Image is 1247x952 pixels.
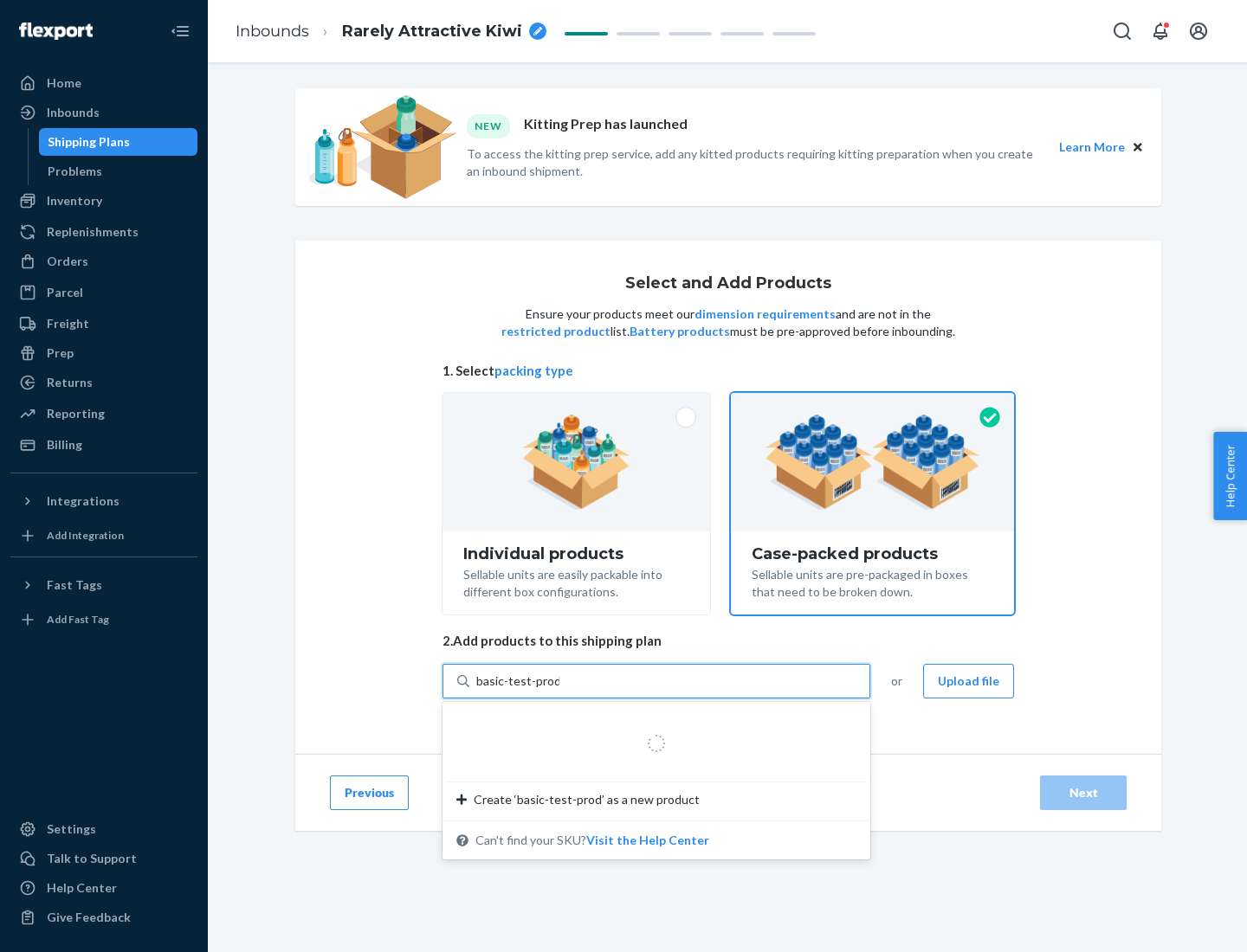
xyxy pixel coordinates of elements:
[752,545,993,563] div: Case-packed products
[501,323,611,340] button: restricted product
[524,114,688,138] p: Kitting Prep has launched
[10,310,197,338] a: Freight
[1143,14,1178,48] button: Open notifications
[494,362,573,380] button: packing type
[10,99,197,126] a: Inbounds
[10,339,197,367] a: Prep
[522,415,630,510] img: individual-pack.facf35554cb0f1810c75b2bd6df2d64e.png
[10,845,197,872] a: Talk to Support
[630,323,730,340] button: Battery products
[47,405,105,422] div: Reporting
[47,223,139,241] div: Replenishments
[10,606,197,634] a: Add Fast Tag
[891,672,902,690] span: or
[47,909,131,926] div: Give Feedback
[236,22,309,41] a: Inbounds
[1059,138,1125,157] button: Learn More
[463,545,689,563] div: Individual products
[1213,432,1247,520] button: Help Center
[47,820,96,838] div: Settings
[47,436,82,453] div: Billing
[1040,775,1127,810] button: Next
[467,114,510,138] div: NEW
[1181,14,1216,48] button: Open account menu
[467,145,1043,180] p: To access the kitting prep service, add any kitted products requiring kitting preparation when yo...
[10,400,197,428] a: Reporting
[474,791,700,808] span: Create ‘basic-test-prod’ as a new product
[10,487,197,515] button: Integrations
[47,192,102,209] div: Inventory
[47,879,117,897] div: Help Center
[39,158,198,185] a: Problems
[463,563,689,601] div: Sellable units are easily packable into different box configurations.
[443,362,1014,380] span: 1. Select
[695,306,836,323] button: dimension requirements
[752,563,993,601] div: Sellable units are pre-packaged in boxes that need to be broken down.
[625,275,831,293] h1: Select and Add Products
[47,528,124,543] div: Add Integration
[765,415,980,510] img: case-pack.59cecea509d18c883b923b81aeac6d0b.png
[10,874,197,902] a: Help Center
[10,431,197,459] a: Billing
[47,374,93,391] div: Returns
[500,306,957,340] p: Ensure your products meet our and are not in the list. must be pre-approved before inbounding.
[47,284,83,301] div: Parcel
[10,904,197,931] button: Give Feedback
[47,315,89,332] div: Freight
[47,612,109,627] div: Add Fast Tag
[47,492,120,510] div: Integrations
[163,14,197,48] button: Close Navigation
[10,218,197,246] a: Replenishments
[47,104,100,121] div: Inbounds
[342,21,522,43] span: Rarely Attractive Kiwi
[10,522,197,550] a: Add Integration
[923,664,1014,698] button: Upload file
[19,23,93,40] img: Flexport logo
[47,576,102,594] div: Fast Tags
[10,369,197,396] a: Returns
[10,69,197,97] a: Home
[1055,784,1112,801] div: Next
[47,74,81,92] div: Home
[10,571,197,599] button: Fast Tags
[47,850,137,867] div: Talk to Support
[39,128,198,156] a: Shipping Plans
[10,187,197,215] a: Inventory
[47,344,74,362] div: Prep
[475,832,709,849] span: Can't find your SKU?
[48,163,102,180] div: Problems
[476,672,559,690] input: Create ‘basic-test-prod’ as a new productCan't find your SKU?Visit the Help Center
[48,133,130,151] div: Shipping Plans
[10,248,197,275] a: Orders
[222,6,560,57] ol: breadcrumbs
[586,832,709,849] button: Create ‘basic-test-prod’ as a new productCan't find your SKU?
[47,253,88,270] div: Orders
[443,632,1014,650] span: 2. Add products to this shipping plan
[10,815,197,843] a: Settings
[1105,14,1140,48] button: Open Search Box
[330,775,409,810] button: Previous
[10,279,197,306] a: Parcel
[1128,138,1147,157] button: Close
